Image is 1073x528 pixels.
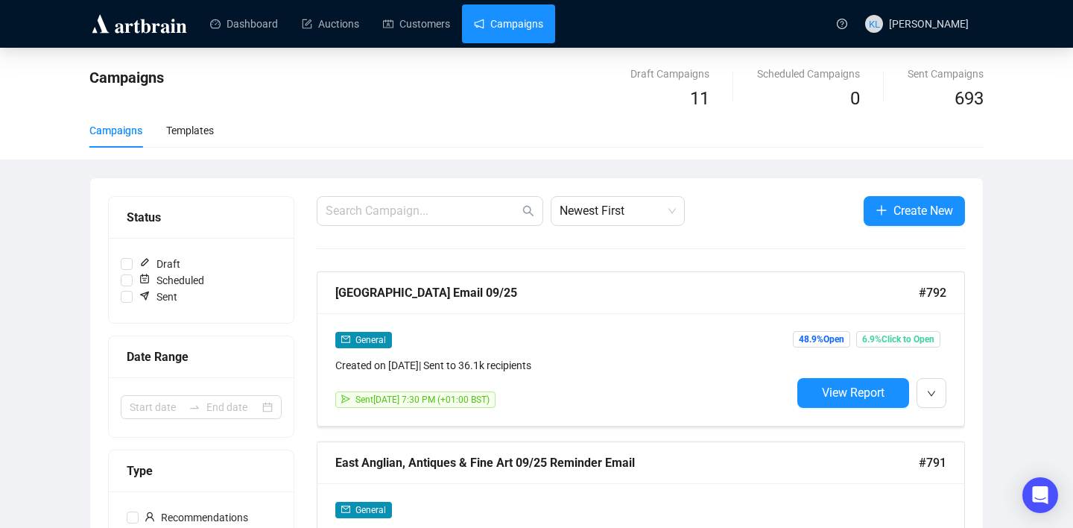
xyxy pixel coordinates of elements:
span: Scheduled [133,272,210,289]
div: Campaigns [89,122,142,139]
div: Status [127,208,276,227]
div: Sent Campaigns [908,66,984,82]
span: #791 [919,453,946,472]
div: Templates [166,122,214,139]
div: Created on [DATE] | Sent to 36.1k recipients [335,357,791,374]
a: Dashboard [210,4,278,43]
span: Draft [133,256,186,272]
div: Type [127,462,276,480]
span: mail [341,505,350,514]
span: View Report [822,386,884,400]
span: search [522,205,534,217]
span: 0 [850,88,860,109]
button: View Report [797,378,909,408]
input: Search Campaign... [326,202,519,220]
span: mail [341,335,350,344]
span: General [355,335,386,345]
span: Sent [DATE] 7:30 PM (+01:00 BST) [355,395,490,405]
span: #792 [919,283,946,302]
div: Draft Campaigns [630,66,709,82]
div: Date Range [127,348,276,366]
button: Create New [864,196,965,226]
a: Campaigns [474,4,543,43]
span: General [355,505,386,515]
span: Recommendations [139,509,254,526]
a: [GEOGRAPHIC_DATA] Email 09/25#792mailGeneralCreated on [DATE]| Sent to 36.1k recipientssendSent[D... [317,271,965,427]
span: down [927,389,936,398]
span: KL [868,16,880,31]
span: swap-right [189,401,200,413]
div: East Anglian, Antiques & Fine Art 09/25 Reminder Email [335,453,919,472]
span: 11 [690,88,709,109]
span: send [341,395,350,403]
div: [GEOGRAPHIC_DATA] Email 09/25 [335,283,919,302]
span: 6.9% Click to Open [856,331,940,348]
input: Start date [130,399,183,415]
div: Open Intercom Messenger [1022,477,1058,513]
span: [PERSON_NAME] [889,18,969,30]
a: Customers [383,4,450,43]
span: Create New [893,201,953,220]
span: question-circle [837,19,847,29]
span: 693 [955,88,984,109]
span: 48.9% Open [793,331,850,348]
span: to [189,401,200,413]
span: Campaigns [89,69,164,87]
span: user [145,512,155,522]
span: Newest First [560,197,676,225]
img: logo [89,12,189,36]
span: Sent [133,289,183,305]
a: Auctions [302,4,359,43]
span: plus [876,204,887,216]
div: Scheduled Campaigns [757,66,860,82]
input: End date [206,399,259,415]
